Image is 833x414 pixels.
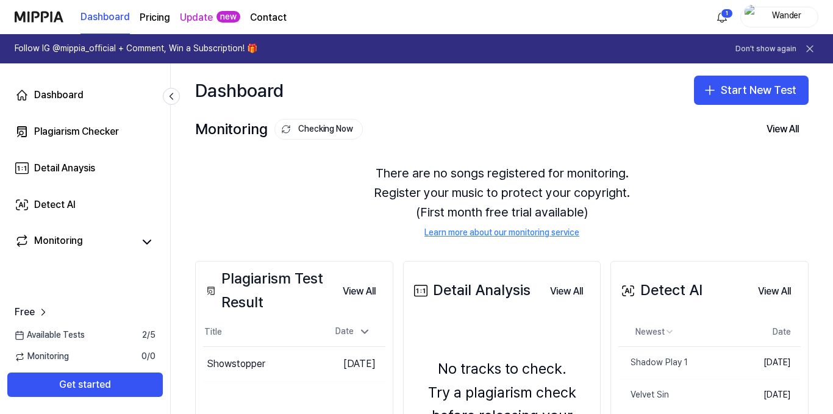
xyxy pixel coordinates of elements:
a: Free [15,305,49,319]
a: View All [333,278,385,304]
a: Monitoring [15,234,134,251]
button: View All [540,279,593,304]
div: Monitoring [195,118,363,141]
a: Detect AI [7,190,163,219]
th: Date [730,318,801,347]
button: Don't show again [735,44,796,54]
a: Update [180,10,213,25]
img: profile [745,5,759,29]
div: Wander [763,10,810,23]
button: profileWander [740,7,818,27]
div: Detail Analysis [411,279,531,302]
a: Plagiarism Checker [7,117,163,146]
button: Start New Test [694,76,809,105]
button: View All [757,117,809,141]
div: Detect AI [618,279,703,302]
img: 알림 [715,10,729,24]
td: [DATE] [321,347,385,382]
a: View All [748,278,801,304]
div: There are no songs registered for monitoring. Register your music to protect your copyright. (Fir... [195,149,809,254]
button: 알림1 [712,7,732,27]
a: View All [540,278,593,304]
div: Velvet Sin [618,389,669,401]
div: Plagiarism Checker [34,124,119,139]
a: Detail Anaysis [7,154,163,183]
div: Shadow Play 1 [618,357,688,369]
div: Date [331,322,376,341]
div: Showstopper [207,357,265,371]
a: Contact [250,10,287,25]
a: Learn more about our monitoring service [424,227,579,239]
div: Plagiarism Test Result [203,267,333,314]
span: Free [15,305,35,319]
button: View All [748,279,801,304]
div: Detect AI [34,198,76,212]
a: Dashboard [7,80,163,110]
button: Checking Now [274,119,363,140]
div: Dashboard [195,76,284,105]
div: 1 [721,9,733,18]
div: Dashboard [34,88,84,102]
div: Monitoring [34,234,83,251]
button: View All [333,279,385,304]
div: new [216,11,240,23]
span: 0 / 0 [141,351,156,363]
a: Shadow Play 1 [618,347,730,379]
th: Title [203,318,321,347]
button: Get started [7,373,163,397]
span: Available Tests [15,329,85,341]
span: Monitoring [15,351,69,363]
td: [DATE] [730,379,801,410]
a: Pricing [140,10,170,25]
h1: Follow IG @mippia_official + Comment, Win a Subscription! 🎁 [15,43,257,55]
span: 2 / 5 [142,329,156,341]
td: [DATE] [730,347,801,379]
div: Detail Anaysis [34,161,95,176]
a: Dashboard [80,1,130,34]
a: Velvet Sin [618,379,730,411]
